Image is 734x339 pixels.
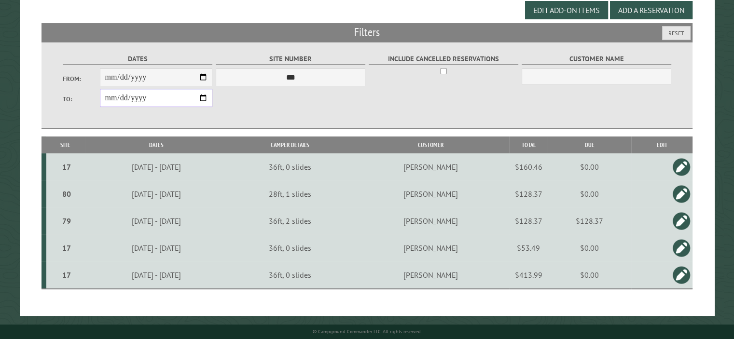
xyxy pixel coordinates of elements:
td: $53.49 [509,234,548,261]
td: $0.00 [548,153,631,180]
td: $413.99 [509,261,548,289]
td: 36ft, 0 slides [228,261,352,289]
td: $128.37 [509,207,548,234]
label: Customer Name [522,54,672,65]
th: Customer [352,136,509,153]
div: 17 [50,162,83,172]
div: [DATE] - [DATE] [86,162,226,172]
td: $128.37 [548,207,631,234]
td: 28ft, 1 slides [228,180,352,207]
div: [DATE] - [DATE] [86,243,226,253]
label: To: [63,95,100,104]
small: © Campground Commander LLC. All rights reserved. [313,328,422,335]
td: [PERSON_NAME] [352,261,509,289]
div: [DATE] - [DATE] [86,216,226,226]
td: 36ft, 0 slides [228,153,352,180]
td: $128.37 [509,180,548,207]
div: 80 [50,189,83,199]
th: Camper Details [228,136,352,153]
label: Include Cancelled Reservations [369,54,519,65]
td: [PERSON_NAME] [352,180,509,207]
th: Due [548,136,631,153]
button: Edit Add-on Items [525,1,608,19]
label: Dates [63,54,213,65]
th: Dates [85,136,228,153]
th: Edit [631,136,692,153]
th: Total [509,136,548,153]
div: 17 [50,243,83,253]
th: Site [46,136,85,153]
td: [PERSON_NAME] [352,207,509,234]
td: $0.00 [548,261,631,289]
label: Site Number [216,54,366,65]
td: $0.00 [548,180,631,207]
button: Add a Reservation [610,1,692,19]
div: [DATE] - [DATE] [86,270,226,280]
td: [PERSON_NAME] [352,234,509,261]
div: 79 [50,216,83,226]
label: From: [63,74,100,83]
td: 36ft, 2 slides [228,207,352,234]
td: [PERSON_NAME] [352,153,509,180]
div: 17 [50,270,83,280]
h2: Filters [42,23,692,41]
td: 36ft, 0 slides [228,234,352,261]
td: $0.00 [548,234,631,261]
td: $160.46 [509,153,548,180]
button: Reset [662,26,691,40]
div: [DATE] - [DATE] [86,189,226,199]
